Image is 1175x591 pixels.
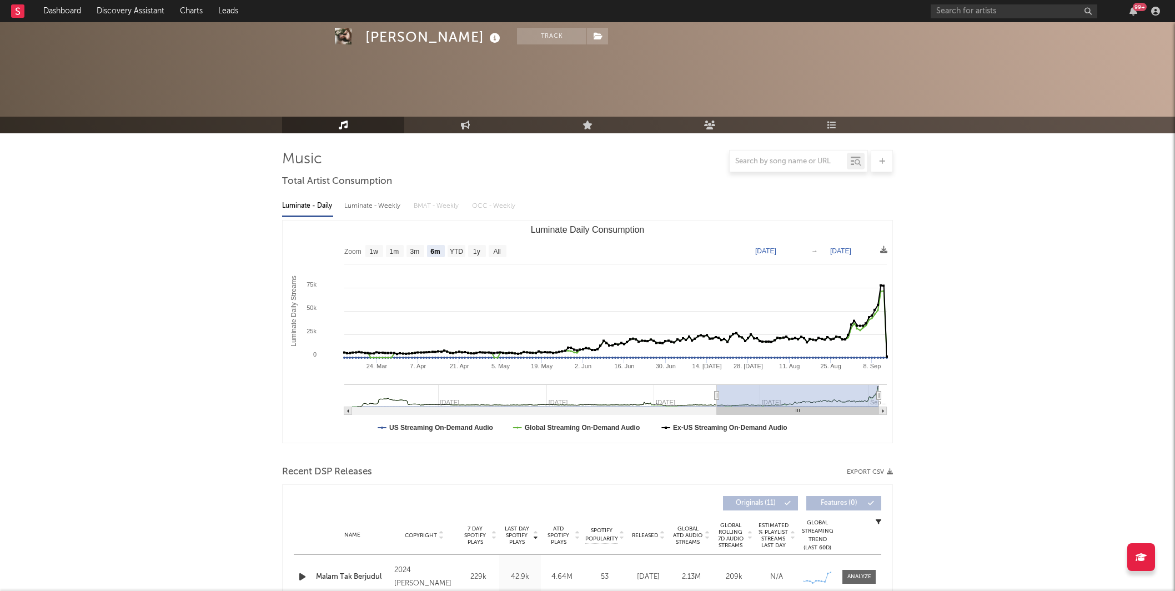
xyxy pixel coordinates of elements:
button: Features(0) [806,496,881,510]
button: Export CSV [847,469,893,475]
text: US Streaming On-Demand Audio [389,424,493,432]
text: 6m [430,248,440,256]
div: Global Streaming Trend (Last 60D) [801,519,834,552]
div: Name [316,531,389,539]
input: Search for artists [931,4,1097,18]
button: Originals(11) [723,496,798,510]
text: 75k [307,281,317,288]
div: Luminate - Daily [282,197,333,216]
div: 42.9k [502,572,538,583]
text: Global Streaming On-Demand Audio [525,424,640,432]
div: N/A [758,572,795,583]
text: 25k [307,328,317,334]
text: [DATE] [755,247,776,255]
text: All [493,248,500,256]
span: Estimated % Playlist Streams Last Day [758,522,789,549]
text: Zoom [344,248,361,256]
span: Spotify Popularity [585,527,618,543]
text: 3m [410,248,420,256]
div: 53 [585,572,624,583]
text: Luminate Daily Consumption [531,225,645,234]
span: Global Rolling 7D Audio Streams [715,522,746,549]
span: Released [632,532,658,539]
svg: Luminate Daily Consumption [283,221,892,443]
div: 2024 [PERSON_NAME] [394,564,455,590]
span: 7 Day Spotify Plays [460,525,490,545]
text: 25. Aug [820,363,841,369]
text: 5. May [491,363,510,369]
text: 0 [313,351,317,358]
text: 1m [390,248,399,256]
text: 19. May [531,363,553,369]
text: 14. [DATE] [692,363,722,369]
text: 21. Apr [450,363,469,369]
text: 2. Jun [575,363,591,369]
text: 1w [370,248,379,256]
div: 209k [715,572,752,583]
div: [PERSON_NAME] [365,28,503,46]
div: 229k [460,572,496,583]
input: Search by song name or URL [730,157,847,166]
span: Recent DSP Releases [282,465,372,479]
button: 99+ [1129,7,1137,16]
a: Malam Tak Berjudul [316,572,389,583]
button: Track [517,28,586,44]
text: Luminate Daily Streams [290,276,298,346]
span: Features ( 0 ) [814,500,865,507]
text: Sep… [870,399,887,405]
text: 28. [DATE] [734,363,763,369]
span: Global ATD Audio Streams [672,525,703,545]
text: Ex-US Streaming On-Demand Audio [673,424,787,432]
span: Originals ( 11 ) [730,500,781,507]
div: Luminate - Weekly [344,197,403,216]
div: 4.64M [544,572,580,583]
text: 11. Aug [779,363,800,369]
text: YTD [450,248,463,256]
div: [DATE] [630,572,667,583]
span: Last Day Spotify Plays [502,525,531,545]
text: 1y [473,248,480,256]
text: 24. Mar [366,363,388,369]
text: → [811,247,818,255]
div: 99 + [1133,3,1147,11]
div: 2.13M [672,572,710,583]
text: 50k [307,304,317,311]
span: ATD Spotify Plays [544,525,573,545]
text: 16. Jun [614,363,634,369]
text: 7. Apr [410,363,426,369]
span: Total Artist Consumption [282,175,392,188]
text: [DATE] [830,247,851,255]
text: 8. Sep [863,363,881,369]
text: 30. Jun [656,363,676,369]
span: Copyright [405,532,437,539]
